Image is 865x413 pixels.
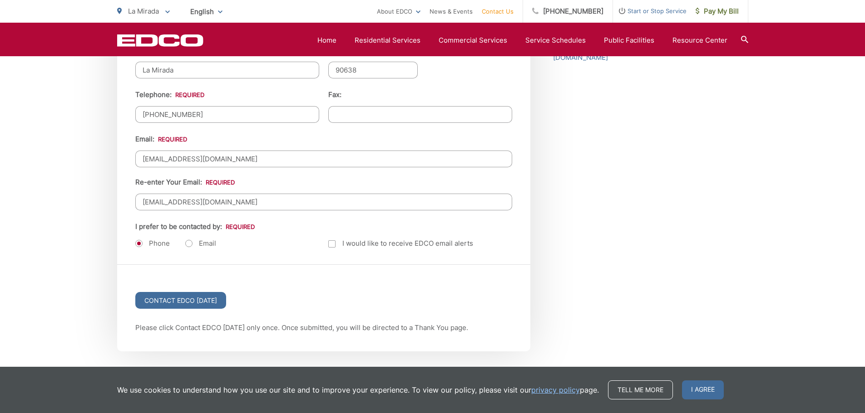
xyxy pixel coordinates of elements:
a: Resource Center [672,35,727,46]
span: I agree [682,380,724,399]
label: Phone [135,239,170,248]
span: Pay My Bill [696,6,739,17]
label: I would like to receive EDCO email alerts [328,238,473,249]
input: Contact EDCO [DATE] [135,292,226,309]
a: Commercial Services [439,35,507,46]
a: About EDCO [377,6,420,17]
span: La Mirada [128,7,159,15]
a: News & Events [430,6,473,17]
a: privacy policy [531,384,580,395]
a: EDCD logo. Return to the homepage. [117,34,203,47]
span: English [183,4,229,19]
label: Re-enter Your Email: [135,178,235,186]
p: We use cookies to understand how you use our site and to improve your experience. To view our pol... [117,384,599,395]
label: Telephone: [135,91,204,99]
label: Fax: [328,91,341,99]
label: Email [185,239,216,248]
a: [DOMAIN_NAME] [553,52,608,63]
a: Home [317,35,336,46]
p: Please click Contact EDCO [DATE] only once. Once submitted, you will be directed to a Thank You p... [135,322,512,333]
a: Contact Us [482,6,514,17]
a: Service Schedules [525,35,586,46]
a: Residential Services [355,35,420,46]
a: Tell me more [608,380,673,399]
a: Public Facilities [604,35,654,46]
label: I prefer to be contacted by: [135,223,255,231]
label: Email: [135,135,187,143]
